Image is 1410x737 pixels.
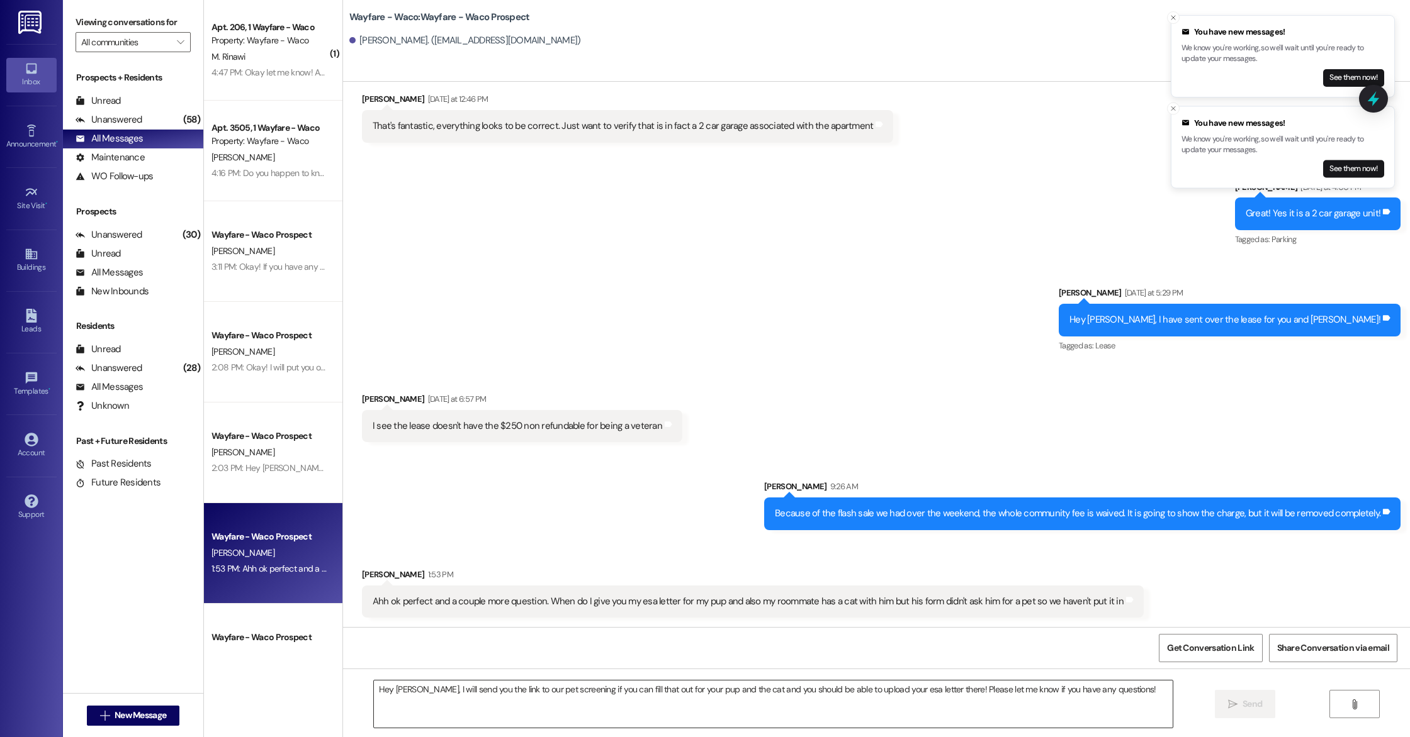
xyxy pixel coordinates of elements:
[211,329,328,342] div: Wayfare - Waco Prospect
[63,435,203,448] div: Past + Future Residents
[18,11,44,34] img: ResiDesk Logo
[76,94,121,108] div: Unread
[179,225,203,245] div: (30)
[211,167,612,179] div: 4:16 PM: Do you happen to know around what time? I work night shifts and I maybe sleeping when th...
[6,182,57,216] a: Site Visit •
[115,709,166,722] span: New Message
[211,261,529,272] div: 3:11 PM: Okay! If you have any questions in the meantime let us know! Have a great day!
[211,648,319,659] span: [PERSON_NAME] (Opted Out)
[1246,207,1380,220] div: Great! Yes it is a 2 car garage unit!
[1272,234,1296,245] span: Parking
[211,21,328,34] div: Apt. 206, 1 Wayfare - Waco
[211,346,274,357] span: [PERSON_NAME]
[1215,690,1276,718] button: Send
[211,362,432,373] div: 2:08 PM: Okay! I will put you on the schedule for 9am [DATE].
[45,199,47,208] span: •
[1182,26,1384,38] div: You have new messages!
[76,247,121,260] div: Unread
[6,58,57,92] a: Inbox
[362,568,1144,585] div: [PERSON_NAME]
[6,305,57,339] a: Leads
[6,490,57,524] a: Support
[76,399,129,413] div: Unknown
[180,358,203,378] div: (28)
[1059,286,1401,304] div: [PERSON_NAME]
[1277,641,1389,655] span: Share Conversation via email
[81,32,171,52] input: All communities
[76,476,161,489] div: Future Residents
[76,151,145,164] div: Maintenance
[1122,286,1183,299] div: [DATE] at 5:29 PM
[76,266,143,279] div: All Messages
[1243,697,1262,711] span: Send
[177,37,184,47] i: 
[76,285,149,298] div: New Inbounds
[76,228,142,241] div: Unanswered
[6,429,57,463] a: Account
[211,152,274,163] span: [PERSON_NAME]
[1167,641,1254,655] span: Get Conversation Link
[1323,160,1384,177] button: See them now!
[211,51,245,62] span: M. Rinawi
[211,121,328,135] div: Apt. 3505, 1 Wayfare - Waco
[1235,180,1401,198] div: [PERSON_NAME]
[6,243,57,277] a: Buildings
[56,138,58,147] span: •
[827,480,858,493] div: 9:26 AM
[1323,69,1384,87] button: See them now!
[76,457,152,470] div: Past Residents
[1235,230,1401,248] div: Tagged as:
[211,462,774,474] div: 2:03 PM: Hey [PERSON_NAME], I just wanted to let you know i sent the lease agreement over to be E...
[63,71,203,84] div: Prospects + Residents
[1269,634,1397,662] button: Share Conversation via email
[211,446,274,458] span: [PERSON_NAME]
[211,631,328,644] div: Wayfare - Waco Prospect
[1069,313,1380,326] div: Hey [PERSON_NAME], I have sent over the lease for you and [PERSON_NAME]!
[76,170,153,183] div: WO Follow-ups
[180,110,203,130] div: (58)
[63,205,203,218] div: Prospects
[425,568,453,581] div: 1:53 PM
[211,245,274,257] span: [PERSON_NAME]
[764,480,1401,497] div: [PERSON_NAME]
[1159,634,1262,662] button: Get Conversation Link
[76,13,191,32] label: Viewing conversations for
[1350,699,1359,709] i: 
[76,343,121,356] div: Unread
[349,34,581,47] div: [PERSON_NAME]. ([EMAIL_ADDRESS][DOMAIN_NAME])
[1182,43,1384,65] p: We know you're working, so we'll wait until you're ready to update your messages.
[211,67,514,78] div: 4:47 PM: Okay let me know! And thanks for jumping on getting this resolved [DATE]!
[211,429,328,443] div: Wayfare - Waco Prospect
[211,547,274,558] span: [PERSON_NAME]
[76,113,142,126] div: Unanswered
[349,11,530,24] b: Wayfare - Waco: Wayfare - Waco Prospect
[1167,11,1180,24] button: Close toast
[76,132,143,145] div: All Messages
[87,706,180,726] button: New Message
[373,119,874,133] div: That's fantastic, everything looks to be correct. Just want to verify that is in fact a 2 car gar...
[211,135,328,148] div: Property: Wayfare - Waco
[425,392,487,406] div: [DATE] at 6:57 PM
[425,92,488,106] div: [DATE] at 12:46 PM
[63,319,203,333] div: Residents
[211,563,933,574] div: 1:53 PM: Ahh ok perfect and a couple more question. When do I give you my esa letter for my pup a...
[211,530,328,543] div: Wayfare - Waco Prospect
[362,392,682,410] div: [PERSON_NAME]
[1182,133,1384,155] p: We know you're working, so we'll wait until you're ready to update your messages.
[100,711,110,721] i: 
[1167,103,1180,115] button: Close toast
[211,34,328,47] div: Property: Wayfare - Waco
[76,380,143,394] div: All Messages
[6,367,57,401] a: Templates •
[1095,340,1115,351] span: Lease
[76,362,142,375] div: Unanswered
[1182,117,1384,130] div: You have new messages!
[775,507,1380,520] div: Because of the flash sale we had over the weekend, the whole community fee is waived. It is going...
[1059,336,1401,355] div: Tagged as:
[362,92,894,110] div: [PERSON_NAME]
[373,419,662,433] div: I see the lease doesn't have the $250 non refundable for being a veteran
[1228,699,1238,709] i: 
[211,228,328,241] div: Wayfare - Waco Prospect
[48,385,50,394] span: •
[373,595,1124,608] div: Ahh ok perfect and a couple more question. When do I give you my esa letter for my pup and also m...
